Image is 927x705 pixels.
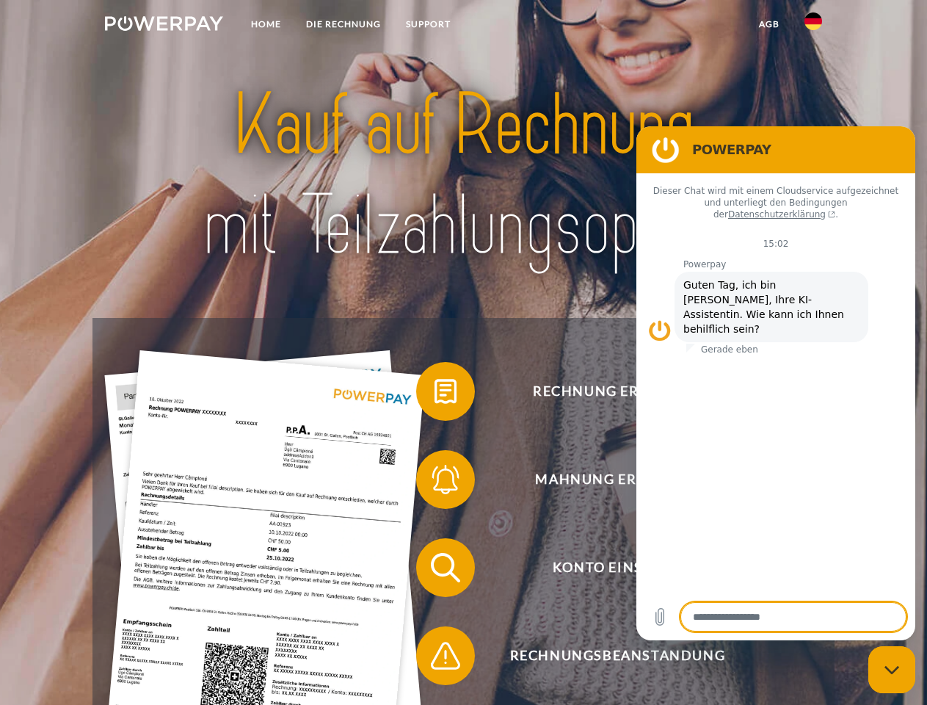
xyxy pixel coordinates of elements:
button: Rechnung erhalten? [416,362,798,421]
a: SUPPORT [393,11,463,37]
span: Konto einsehen [437,538,797,597]
iframe: Schaltfläche zum Öffnen des Messaging-Fensters; Konversation läuft [868,646,915,693]
img: qb_warning.svg [427,637,464,674]
span: Mahnung erhalten? [437,450,797,509]
a: Home [239,11,294,37]
a: agb [746,11,792,37]
img: de [804,12,822,30]
img: qb_bell.svg [427,461,464,498]
img: logo-powerpay-white.svg [105,16,223,31]
img: qb_search.svg [427,549,464,586]
button: Konto einsehen [416,538,798,597]
iframe: Messaging-Fenster [636,126,915,640]
button: Rechnungsbeanstandung [416,626,798,685]
span: Rechnungsbeanstandung [437,626,797,685]
img: title-powerpay_de.svg [140,70,787,281]
button: Mahnung erhalten? [416,450,798,509]
span: Rechnung erhalten? [437,362,797,421]
img: qb_bill.svg [427,373,464,410]
a: DIE RECHNUNG [294,11,393,37]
